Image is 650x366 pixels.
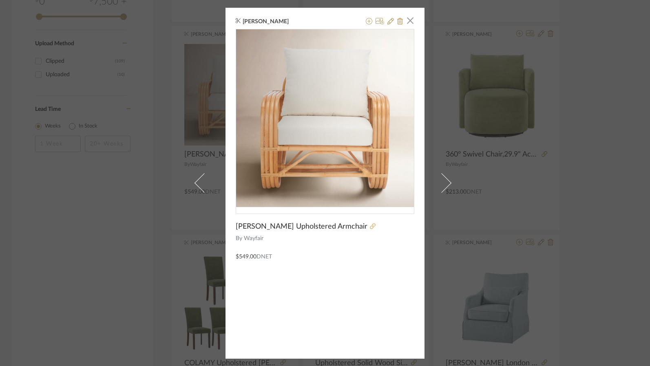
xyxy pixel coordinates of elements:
[236,29,414,207] img: 4e16237d-aef2-43c9-a319-3ad6b4d7bcd4_436x436.jpg
[256,254,272,260] span: DNET
[402,13,418,29] button: Close
[236,29,414,207] div: 0
[236,234,242,243] span: By
[243,18,301,25] span: [PERSON_NAME]
[244,234,415,243] span: Wayfair
[236,254,256,260] span: $549.00
[236,222,367,231] span: [PERSON_NAME] Upholstered Armchair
